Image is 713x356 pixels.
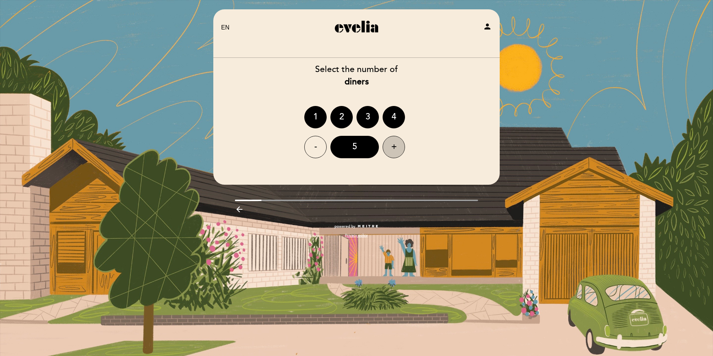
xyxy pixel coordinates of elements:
[304,106,327,128] div: 1
[483,22,492,34] button: person
[483,22,492,31] i: person
[334,224,379,229] a: powered by
[330,136,379,158] div: 5
[357,225,379,228] img: MEITRE
[235,205,244,214] i: arrow_backward
[383,136,405,158] div: +
[356,106,379,128] div: 3
[310,18,403,38] a: Evelia
[304,136,327,158] div: -
[383,106,405,128] div: 4
[345,76,369,87] b: diners
[334,224,355,229] span: powered by
[213,63,500,88] div: Select the number of
[330,106,353,128] div: 2
[345,233,368,238] a: Privacy policy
